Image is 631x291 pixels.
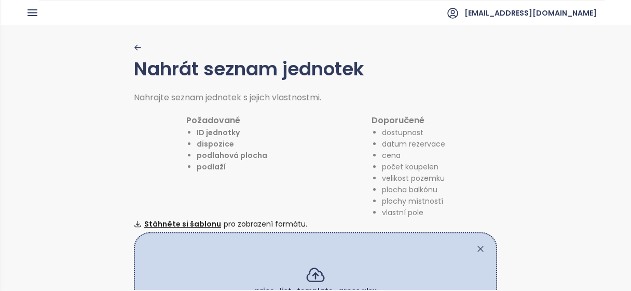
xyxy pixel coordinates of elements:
li: datum rezervace [382,138,445,150]
li: ID jednotky [197,127,267,138]
li: podlaží [197,161,267,173]
h1: Nahrát seznam jednotek [134,55,497,92]
span: Nahrajte seznam jednotek s jejich vlastnostmi. [134,91,321,103]
li: dostupnost [382,127,445,138]
span: Stáhněte si šablonu [144,218,221,230]
div: pro zobrazení formátu. [134,218,497,230]
h1: Požadované [186,114,267,127]
li: vlastní pole [382,207,445,218]
li: plochy místností [382,195,445,207]
h1: Doporučené [372,114,445,127]
li: cena [382,150,445,161]
li: plocha balkónu [382,184,445,195]
li: velikost pozemku [382,173,445,184]
li: podlahová plocha [197,150,267,161]
a: Stáhněte si šablonupro zobrazení formátu. [134,218,497,230]
li: počet koupelen [382,161,445,173]
span: [EMAIL_ADDRESS][DOMAIN_NAME] [464,1,597,25]
li: dispozice [197,138,267,150]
